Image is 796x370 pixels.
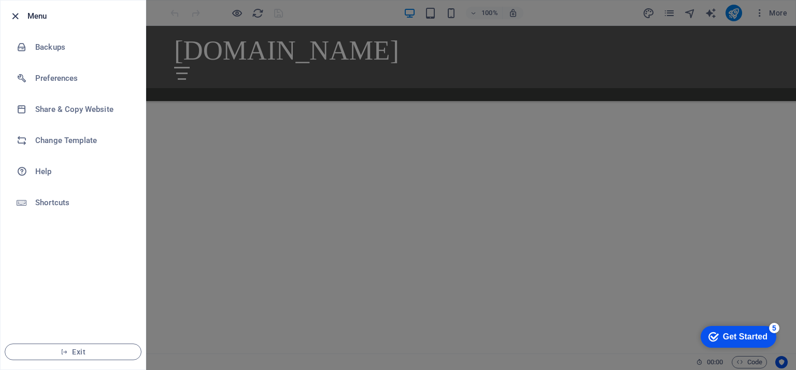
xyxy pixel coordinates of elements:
[35,134,131,147] h6: Change Template
[8,5,84,27] div: Get Started 5 items remaining, 0% complete
[5,344,141,360] button: Exit
[35,72,131,84] h6: Preferences
[35,103,131,116] h6: Share & Copy Website
[35,196,131,209] h6: Shortcuts
[27,10,137,22] h6: Menu
[35,41,131,53] h6: Backups
[31,11,75,21] div: Get Started
[13,348,133,356] span: Exit
[35,165,131,178] h6: Help
[77,2,87,12] div: 5
[1,156,146,187] a: Help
